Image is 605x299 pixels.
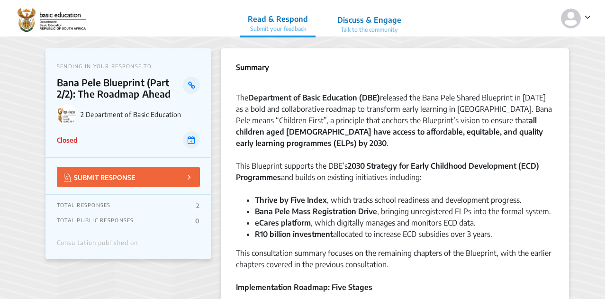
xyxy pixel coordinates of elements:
[293,229,333,239] strong: investment
[255,217,554,228] li: , which digitally manages and monitors ECD data.
[255,207,377,216] strong: Bana Pele Mass Registration Drive
[236,116,543,148] strong: all children aged [DEMOGRAPHIC_DATA] have access to affordable, equitable, and quality early lear...
[57,77,183,100] p: Bana Pele Blueprint (Part 2/2): The Roadmap Ahead
[14,4,89,33] img: rrsuqsmc79u0vbkznqc9pi157vlr
[255,218,311,227] strong: eCares platform
[64,172,135,182] p: SUBMIT RESPONSE
[57,239,138,252] div: Consultation published on
[236,247,554,281] div: This consultation summary focuses on the remaining chapters of the Blueprint, with the earlier ch...
[236,160,554,194] div: This Blueprint supports the DBE’s and builds on existing initiatives including:
[248,25,308,33] p: Submit your feedback
[337,26,401,34] p: Talk to the community
[57,217,134,225] p: TOTAL PUBLIC RESPONSES
[64,173,72,181] img: Vector.jpg
[57,167,200,187] button: SUBMIT RESPONSE
[57,135,77,145] p: Closed
[236,282,372,292] strong: Implementation Roadmap: Five Stages
[236,161,539,182] strong: 2030 Strategy for Early Childhood Development (ECD) Programmes
[255,228,554,240] li: allocated to increase ECD subsidies over 3 years.
[337,14,401,26] p: Discuss & Engage
[255,206,554,217] li: , bringing unregistered ELPs into the formal system.
[561,9,581,28] img: person-default.svg
[81,110,200,118] p: 2 Department of Basic Education
[236,92,554,160] div: The released the Bana Pele Shared Blueprint in [DATE] as a bold and collaborative roadmap to tran...
[248,13,308,25] p: Read & Respond
[248,93,380,102] strong: Department of Basic Education (DBE)
[255,229,291,239] strong: R10 billion
[195,217,199,225] p: 0
[255,194,554,206] li: , which tracks school readiness and development progress.
[196,202,199,209] p: 2
[255,195,327,205] strong: Thrive by Five Index
[57,202,111,209] p: TOTAL RESPONSES
[57,63,200,69] p: SENDING IN YOUR RESPONSE TO
[57,104,77,124] img: 2 Department of Basic Education logo
[236,62,269,73] p: Summary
